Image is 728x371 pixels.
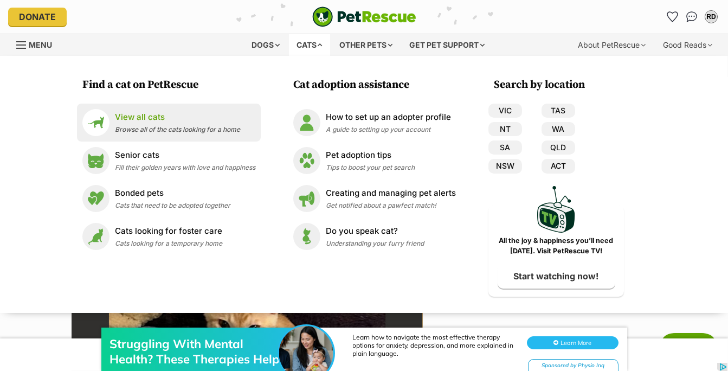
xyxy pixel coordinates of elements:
a: NSW [488,159,522,173]
p: Senior cats [115,149,255,162]
button: My account [703,8,720,25]
img: How to set up an adopter profile [293,109,320,136]
p: Pet adoption tips [326,149,415,162]
a: Senior cats Senior cats Fill their golden years with love and happiness [82,147,255,174]
span: Get notified about a pawfect match! [326,201,436,209]
div: Sponsored by Physio Inq [528,53,619,67]
img: Bonded pets [82,185,109,212]
ul: Account quick links [663,8,720,25]
a: Cats looking for foster care Cats looking for foster care Cats looking for a temporary home [82,223,255,250]
div: Good Reads [655,34,720,56]
div: RD [706,11,717,22]
p: Creating and managing pet alerts [326,187,456,200]
span: Fill their golden years with love and happiness [115,163,255,171]
span: Browse all of the cats looking for a home [115,125,240,133]
p: Cats looking for foster care [115,225,222,238]
a: Donate [8,8,67,26]
a: View all cats View all cats Browse all of the cats looking for a home [82,109,255,136]
a: Conversations [683,8,700,25]
div: Dogs [244,34,287,56]
img: logo-cat-932fe2b9b8326f06289b0f2fb663e598f794de774fb13d1741a6617ecf9a85b4.svg [312,7,416,27]
img: Senior cats [82,147,109,174]
span: A guide to setting up your account [326,125,430,133]
span: Menu [29,40,52,49]
a: SA [488,140,522,155]
span: Tips to boost your pet search [326,163,415,171]
span: Cats that need to be adopted together [115,201,230,209]
a: Pet adoption tips Pet adoption tips Tips to boost your pet search [293,147,456,174]
a: Menu [16,34,60,54]
h3: Cat adoption assistance [293,78,461,93]
a: Bonded pets Bonded pets Cats that need to be adopted together [82,185,255,212]
span: Understanding your furry friend [326,239,424,247]
div: Struggling With Mental Health? These Therapies Help. [110,30,284,61]
img: Do you speak cat? [293,223,320,250]
div: Cats [289,34,330,56]
a: TAS [542,104,575,118]
h3: Find a cat on PetRescue [82,78,261,93]
img: chat-41dd97257d64d25036548639549fe6c8038ab92f7586957e7f3b1b290dea8141.svg [686,11,698,22]
p: Bonded pets [115,187,230,200]
a: PetRescue [312,7,416,27]
div: About PetRescue [570,34,653,56]
img: Cats looking for foster care [82,223,109,250]
a: VIC [488,104,522,118]
a: QLD [542,140,575,155]
a: How to set up an adopter profile How to set up an adopter profile A guide to setting up your account [293,109,456,136]
p: View all cats [115,111,240,124]
img: View all cats [82,109,109,136]
img: Struggling With Mental Health? These Therapies Help. [279,20,333,74]
p: Do you speak cat? [326,225,424,238]
p: How to set up an adopter profile [326,111,451,124]
h3: Search by location [494,78,624,93]
img: Creating and managing pet alerts [293,185,320,212]
div: Get pet support [402,34,492,56]
img: Pet adoption tips [293,147,320,174]
p: All the joy & happiness you’ll need [DATE]. Visit PetRescue TV! [497,236,616,257]
a: Do you speak cat? Do you speak cat? Understanding your furry friend [293,223,456,250]
button: Learn More [527,30,619,43]
a: Start watching now! [498,264,615,289]
span: Cats looking for a temporary home [115,239,222,247]
a: ACT [542,159,575,173]
a: WA [542,122,575,136]
a: Favourites [663,8,681,25]
img: PetRescue TV logo [537,186,575,233]
div: Learn how to navigate the most effective therapy options for anxiety, depression, and more explai... [353,27,516,52]
a: NT [488,122,522,136]
div: Other pets [332,34,400,56]
a: Creating and managing pet alerts Creating and managing pet alerts Get notified about a pawfect ma... [293,185,456,212]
